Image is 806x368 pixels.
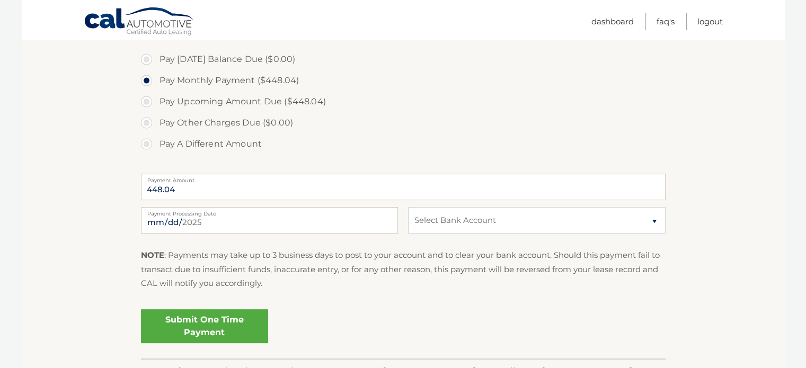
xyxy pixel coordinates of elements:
a: Submit One Time Payment [141,309,268,343]
label: Pay Monthly Payment ($448.04) [141,70,666,91]
label: Pay A Different Amount [141,133,666,155]
input: Payment Amount [141,174,666,200]
label: Pay Upcoming Amount Due ($448.04) [141,91,666,112]
a: FAQ's [657,13,675,30]
a: Cal Automotive [84,7,195,38]
strong: NOTE [141,250,164,260]
input: Payment Date [141,207,398,234]
label: Payment Processing Date [141,207,398,216]
label: Pay [DATE] Balance Due ($0.00) [141,49,666,70]
label: Payment Amount [141,174,666,182]
p: : Payments may take up to 3 business days to post to your account and to clear your bank account.... [141,248,666,290]
a: Dashboard [591,13,634,30]
label: Pay Other Charges Due ($0.00) [141,112,666,133]
a: Logout [697,13,723,30]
